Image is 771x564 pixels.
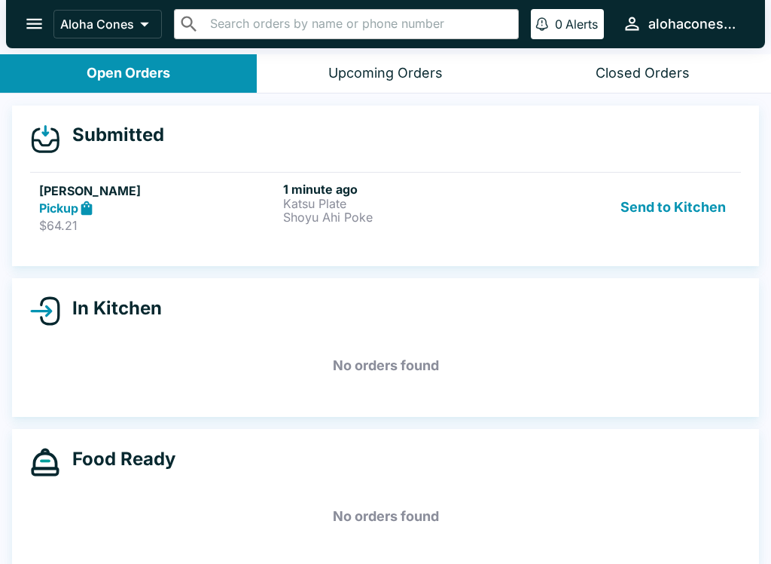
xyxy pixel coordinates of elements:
strong: Pickup [39,201,78,216]
input: Search orders by name or phone number [206,14,512,35]
div: Upcoming Orders [328,65,443,82]
button: alohacones808 [616,8,747,40]
h5: No orders found [30,489,741,544]
h6: 1 minute ago [283,182,521,197]
p: Shoyu Ahi Poke [283,210,521,224]
p: $64.21 [39,218,277,233]
p: Alerts [565,17,598,32]
button: open drawer [15,5,53,43]
div: alohacones808 [648,15,741,33]
p: 0 [555,17,562,32]
h4: Submitted [60,124,164,146]
a: [PERSON_NAME]Pickup$64.211 minute agoKatsu PlateShoyu Ahi PokeSend to Kitchen [30,172,741,243]
button: Send to Kitchen [614,182,732,234]
p: Katsu Plate [283,197,521,210]
h5: No orders found [30,339,741,393]
h4: In Kitchen [60,297,162,320]
div: Closed Orders [596,65,690,82]
h4: Food Ready [60,448,175,471]
p: Aloha Cones [60,17,134,32]
div: Open Orders [87,65,170,82]
button: Aloha Cones [53,10,162,38]
h5: [PERSON_NAME] [39,182,277,200]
